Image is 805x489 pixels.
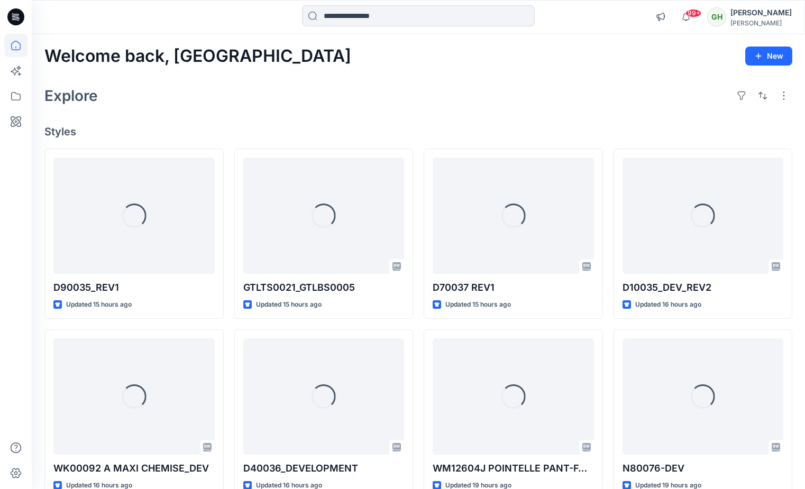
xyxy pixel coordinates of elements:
[44,47,351,66] h2: Welcome back, [GEOGRAPHIC_DATA]
[53,280,215,295] p: D90035_REV1
[256,299,322,310] p: Updated 15 hours ago
[623,461,784,476] p: N80076-DEV
[53,461,215,476] p: WK00092 A MAXI CHEMISE_DEV
[707,7,726,26] div: GH
[685,9,701,17] span: 99+
[635,299,701,310] p: Updated 16 hours ago
[745,47,792,66] button: New
[445,299,511,310] p: Updated 15 hours ago
[66,299,132,310] p: Updated 15 hours ago
[730,19,792,27] div: [PERSON_NAME]
[730,6,792,19] div: [PERSON_NAME]
[44,125,792,138] h4: Styles
[243,280,405,295] p: GTLTS0021_GTLBS0005
[243,461,405,476] p: D40036_DEVELOPMENT
[623,280,784,295] p: D10035_DEV_REV2
[433,280,594,295] p: D70037 REV1
[44,87,98,104] h2: Explore
[433,461,594,476] p: WM12604J POINTELLE PANT-FAUX FLY & BUTTONS + PICOT_COLORWAY_REV3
